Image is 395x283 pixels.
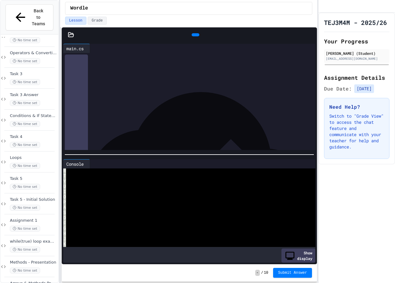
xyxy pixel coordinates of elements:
[278,270,307,275] span: Submit Answer
[63,159,90,168] div: Console
[63,205,66,210] span: A
[264,270,268,275] span: 10
[63,168,66,174] span: R
[88,17,107,25] button: Grade
[63,161,87,167] div: Console
[10,268,40,273] span: No time set
[70,5,88,12] span: Wordle
[10,37,40,43] span: No time set
[10,92,57,98] span: Task 3 Answer
[63,44,90,53] div: main.cs
[63,200,66,205] span: P
[354,84,374,93] span: [DATE]
[63,195,66,200] span: O
[63,179,66,184] span: Y
[10,184,40,190] span: No time set
[10,247,40,253] span: No time set
[10,218,57,223] span: Assignment 1
[10,226,40,232] span: No time set
[10,71,57,77] span: Task 3
[10,79,40,85] span: No time set
[10,155,57,160] span: Loops
[10,205,40,211] span: No time set
[10,51,57,56] span: Operators & Converting Data Types
[6,4,53,30] button: Back to Teams
[65,55,88,280] div: History
[10,163,40,169] span: No time set
[324,37,389,46] h2: Your Progress
[255,270,260,276] span: -
[63,45,87,52] div: main.cs
[10,100,40,106] span: No time set
[63,226,66,231] span: G
[63,216,66,221] span: D
[10,239,57,244] span: while(true) loop example
[63,210,66,216] span: S
[261,270,263,275] span: /
[10,176,57,181] span: Task 5
[329,113,384,150] p: Switch to "Grade View" to access the chat feature and communicate with your teacher for help and ...
[10,58,40,64] span: No time set
[31,8,46,27] span: Back to Teams
[324,73,389,82] h2: Assignment Details
[273,268,312,278] button: Submit Answer
[63,174,66,179] span: T
[63,189,66,195] span: I
[63,231,66,237] span: H
[63,237,66,242] span: J
[10,134,57,139] span: Task 4
[63,221,66,226] span: F
[63,184,66,189] span: U
[281,249,315,263] div: Show display
[65,17,86,25] button: Lesson
[10,142,40,148] span: No time set
[326,51,388,56] div: [PERSON_NAME] (Student)
[10,113,57,119] span: Conditions & If Statements
[10,260,57,265] span: Methods - Presentation
[10,197,57,202] span: Task 5 - Initial Solution
[324,18,387,27] h1: TEJ3M4M - 2025/26
[326,56,388,61] div: [EMAIL_ADDRESS][DOMAIN_NAME]
[329,103,384,111] h3: Need Help?
[10,121,40,127] span: No time set
[324,85,352,92] span: Due Date:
